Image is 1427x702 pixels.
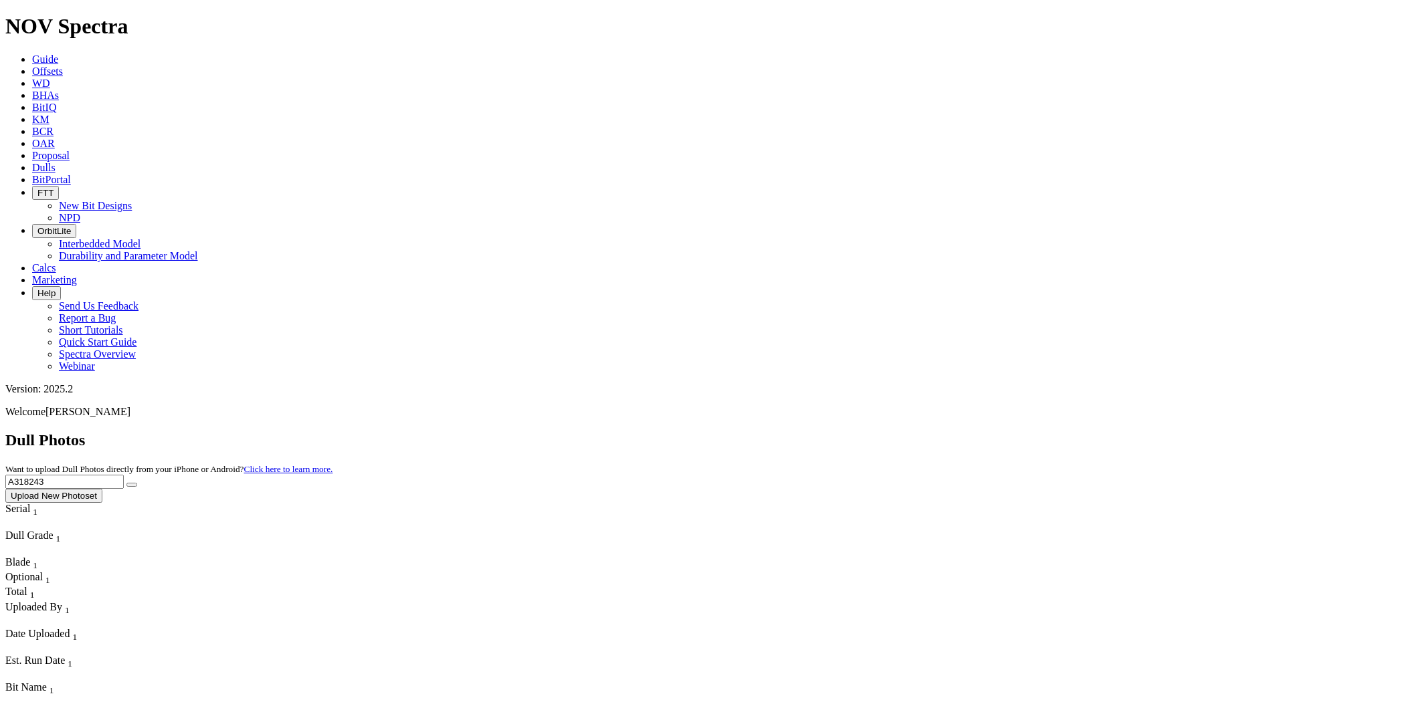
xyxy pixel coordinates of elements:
div: Est. Run Date Sort None [5,655,99,669]
span: Est. Run Date [5,655,65,666]
div: Column Menu [5,517,62,530]
a: New Bit Designs [59,200,132,211]
div: Optional Sort None [5,571,52,586]
span: Sort None [68,655,72,666]
div: Sort None [5,556,52,571]
span: Help [37,288,56,298]
a: BitPortal [32,174,71,185]
a: Offsets [32,66,63,77]
small: Want to upload Dull Photos directly from your iPhone or Android? [5,464,332,474]
sub: 1 [72,632,77,642]
span: Sort None [33,503,37,514]
span: Sort None [65,601,70,612]
a: BitIQ [32,102,56,113]
div: Sort None [5,655,99,681]
sub: 1 [56,534,61,544]
span: FTT [37,188,54,198]
div: Sort None [5,586,52,600]
input: Search Serial Number [5,475,124,489]
button: FTT [32,186,59,200]
a: KM [32,114,50,125]
a: Short Tutorials [59,324,123,336]
a: Proposal [32,150,70,161]
a: Report a Bug [59,312,116,324]
span: Uploaded By [5,601,62,612]
a: WD [32,78,50,89]
h1: NOV Spectra [5,14,1422,39]
div: Dull Grade Sort None [5,530,99,544]
a: BHAs [32,90,59,101]
span: OrbitLite [37,226,71,236]
div: Blade Sort None [5,556,52,571]
a: Spectra Overview [59,348,136,360]
button: Help [32,286,61,300]
a: Dulls [32,162,56,173]
div: Date Uploaded Sort None [5,628,106,642]
a: NPD [59,212,80,223]
div: Column Menu [5,544,99,556]
div: Sort None [5,530,99,556]
a: Quick Start Guide [59,336,136,348]
div: Sort None [5,601,160,628]
div: Total Sort None [5,586,52,600]
span: Serial [5,503,30,514]
span: Optional [5,571,43,582]
div: Bit Name Sort None [5,681,161,696]
div: Uploaded By Sort None [5,601,160,616]
button: Upload New Photoset [5,489,102,503]
a: BCR [32,126,54,137]
a: Send Us Feedback [59,300,138,312]
span: Sort None [72,628,77,639]
a: Interbedded Model [59,238,140,249]
a: Click here to learn more. [244,464,333,474]
p: Welcome [5,406,1422,418]
div: Column Menu [5,616,160,628]
span: Dull Grade [5,530,54,541]
span: Bit Name [5,681,47,693]
span: Sort None [50,681,54,693]
a: Webinar [59,360,95,372]
a: Durability and Parameter Model [59,250,198,261]
sub: 1 [68,659,72,669]
sub: 1 [65,605,70,615]
sub: 1 [30,590,35,600]
span: [PERSON_NAME] [45,406,130,417]
a: OAR [32,138,55,149]
span: Total [5,586,27,597]
sub: 1 [33,560,37,570]
div: Column Menu [5,669,99,681]
span: Sort None [33,556,37,568]
div: Column Menu [5,642,106,655]
span: Date Uploaded [5,628,70,639]
sub: 1 [33,507,37,517]
span: Blade [5,556,30,568]
span: Sort None [30,586,35,597]
div: Serial Sort None [5,503,62,517]
a: Guide [32,53,58,65]
sub: 1 [45,575,50,585]
div: Sort None [5,571,52,586]
a: Calcs [32,262,56,273]
sub: 1 [50,685,54,695]
h2: Dull Photos [5,431,1422,449]
div: Sort None [5,628,106,655]
span: Sort None [56,530,61,541]
button: OrbitLite [32,224,76,238]
div: Sort None [5,503,62,530]
span: Sort None [45,571,50,582]
div: Version: 2025.2 [5,383,1422,395]
a: Marketing [32,274,77,285]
